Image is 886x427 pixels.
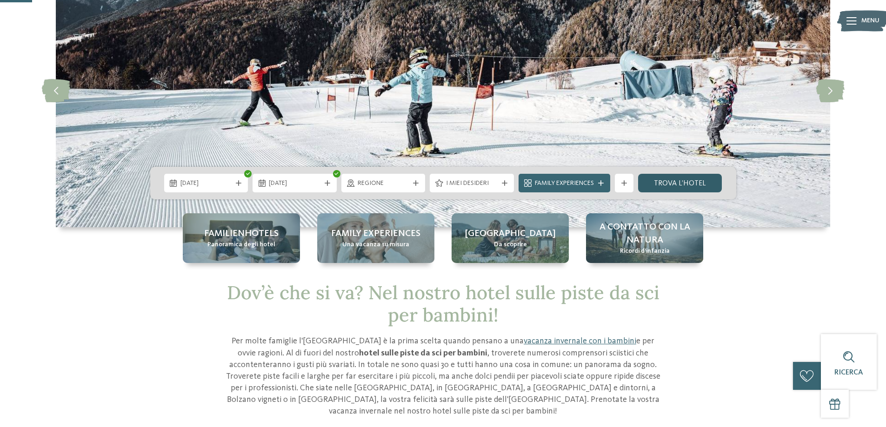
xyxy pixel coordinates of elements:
span: [DATE] [180,179,232,188]
strong: hotel sulle piste da sci per bambini [359,349,487,357]
span: Panoramica degli hotel [207,240,275,250]
a: trova l’hotel [638,174,722,192]
span: [GEOGRAPHIC_DATA] [465,227,556,240]
span: [DATE] [269,179,320,188]
a: Hotel sulle piste da sci per bambini: divertimento senza confini [GEOGRAPHIC_DATA] Da scoprire [452,213,569,263]
span: Da scoprire [494,240,527,250]
span: Una vacanza su misura [342,240,409,250]
span: Familienhotels [204,227,279,240]
span: Family Experiences [535,179,594,188]
span: Regione [358,179,409,188]
span: Dov’è che si va? Nel nostro hotel sulle piste da sci per bambini! [227,281,660,327]
p: Per molte famiglie l'[GEOGRAPHIC_DATA] è la prima scelta quando pensano a una e per ovvie ragioni... [222,335,664,417]
span: I miei desideri [446,179,498,188]
span: Ricordi d’infanzia [620,247,670,256]
a: Hotel sulle piste da sci per bambini: divertimento senza confini Family experiences Una vacanza s... [317,213,434,263]
span: Family experiences [331,227,420,240]
span: A contatto con la natura [595,221,694,247]
span: Ricerca [834,369,863,376]
a: Hotel sulle piste da sci per bambini: divertimento senza confini A contatto con la natura Ricordi... [586,213,703,263]
a: vacanza invernale con i bambini [524,337,636,345]
a: Hotel sulle piste da sci per bambini: divertimento senza confini Familienhotels Panoramica degli ... [183,213,300,263]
